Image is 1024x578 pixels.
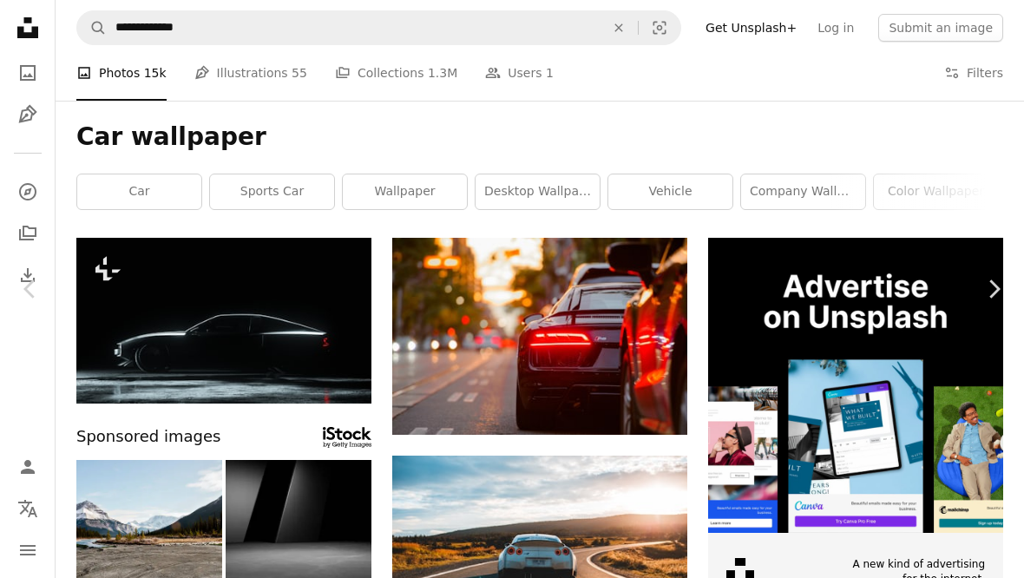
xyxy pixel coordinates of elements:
button: Submit an image [878,14,1003,42]
a: Users 1 [485,45,554,101]
img: black Audi R8 parked beside road [392,238,687,435]
a: color wallpaper [874,174,998,209]
a: company wallpaper [741,174,865,209]
a: wallpaper [343,174,467,209]
a: vehicle [608,174,732,209]
button: Language [10,491,45,526]
a: Next [963,206,1024,372]
h1: Car wallpaper [76,122,1003,153]
a: a car parked in the dark with its lights on [76,312,371,328]
a: Illustrations 55 [194,45,307,101]
a: Explore [10,174,45,209]
a: Log in / Sign up [10,450,45,484]
button: Filters [944,45,1003,101]
button: Clear [600,11,638,44]
a: black Audi R8 parked beside road [392,328,687,344]
span: 1 [546,63,554,82]
a: Get Unsplash+ [695,14,807,42]
a: sports car [210,174,334,209]
span: 55 [292,63,307,82]
button: Menu [10,533,45,568]
a: Log in [807,14,864,42]
form: Find visuals sitewide [76,10,681,45]
span: 1.3M [428,63,457,82]
a: silver sports coupe on asphalt road [392,546,687,562]
a: car [77,174,201,209]
button: Search Unsplash [77,11,107,44]
a: Collections 1.3M [335,45,457,101]
a: desktop wallpaper [476,174,600,209]
a: Photos [10,56,45,90]
img: a car parked in the dark with its lights on [76,238,371,404]
img: file-1635990755334-4bfd90f37242image [708,238,1003,533]
span: Sponsored images [76,424,220,450]
a: Illustrations [10,97,45,132]
button: Visual search [639,11,680,44]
